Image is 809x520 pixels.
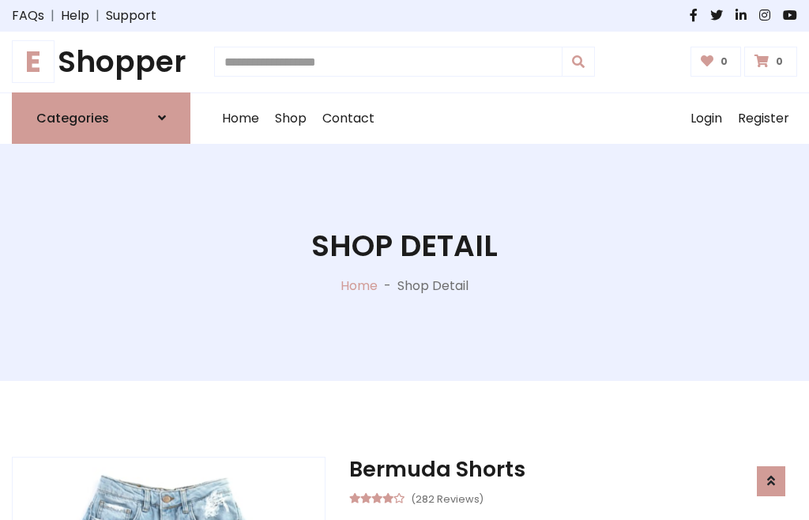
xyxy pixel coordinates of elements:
[683,93,730,144] a: Login
[89,6,106,25] span: |
[44,6,61,25] span: |
[349,457,797,482] h3: Bermuda Shorts
[12,40,55,83] span: E
[717,55,732,69] span: 0
[311,228,498,264] h1: Shop Detail
[12,92,190,144] a: Categories
[397,277,468,296] p: Shop Detail
[341,277,378,295] a: Home
[267,93,314,144] a: Shop
[106,6,156,25] a: Support
[12,44,190,80] a: EShopper
[772,55,787,69] span: 0
[744,47,797,77] a: 0
[214,93,267,144] a: Home
[730,93,797,144] a: Register
[36,111,109,126] h6: Categories
[378,277,397,296] p: -
[690,47,742,77] a: 0
[12,6,44,25] a: FAQs
[12,44,190,80] h1: Shopper
[411,488,484,507] small: (282 Reviews)
[61,6,89,25] a: Help
[314,93,382,144] a: Contact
